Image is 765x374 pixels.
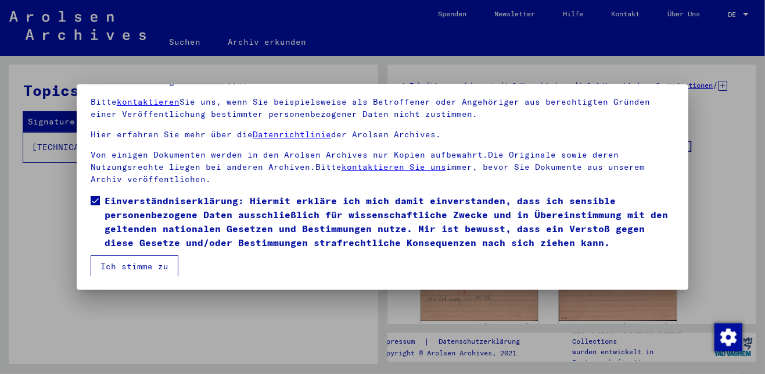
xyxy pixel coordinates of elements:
span: Einverständniserklärung: Hiermit erkläre ich mich damit einverstanden, dass ich sensible personen... [105,194,675,250]
p: Von einigen Dokumenten werden in den Arolsen Archives nur Kopien aufbewahrt.Die Originale sowie d... [91,149,675,186]
p: Bitte Sie uns, wenn Sie beispielsweise als Betroffener oder Angehöriger aus berechtigten Gründen ... [91,96,675,120]
img: Zustimmung ändern [714,323,742,351]
a: Datenrichtlinie [253,129,331,140]
a: kontaktieren [117,97,179,107]
a: kontaktieren Sie uns [342,162,446,172]
button: Ich stimme zu [91,255,178,277]
p: Hier erfahren Sie mehr über die der Arolsen Archives. [91,129,675,141]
